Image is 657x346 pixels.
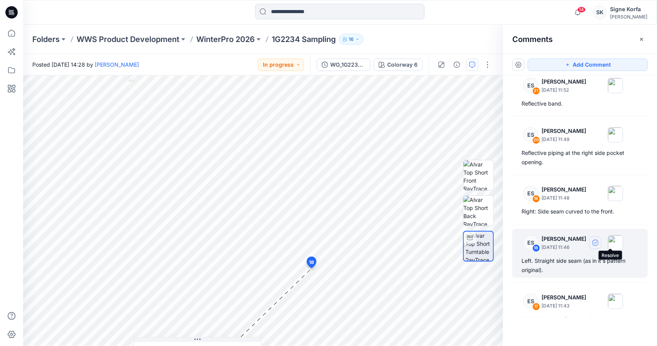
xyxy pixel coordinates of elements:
span: 14 [577,7,586,13]
div: ES [523,186,538,201]
p: [PERSON_NAME] [542,293,586,302]
div: 19 [532,195,540,203]
div: VCO103 collar + front opening. Same as in 1G2230, but adapted to shorter jacket. [522,315,639,333]
div: Reflective band. [522,99,639,108]
div: ES [523,235,538,250]
div: 20 [532,136,540,144]
div: Right: Side seam curved to the front. [522,207,639,216]
img: Alvar Top Short Back RayTrace [463,196,493,226]
div: 18 [532,244,540,252]
p: [DATE] 11:43 [542,302,586,310]
img: Alvar Top Short Front RayTrace [463,160,493,190]
div: ES [523,127,538,143]
div: 21 [532,87,540,95]
p: [DATE] 11:46 [542,244,586,251]
button: Details [451,59,463,71]
div: WO_1G2234-3D-1 [330,60,366,69]
img: Alvar Top Short Turntable RayTrace [466,232,493,261]
p: 16 [349,35,354,44]
button: Add Comment [528,59,648,71]
div: SK [593,5,607,19]
div: Left. Straight side seam (as in it's pattern original). [522,256,639,275]
p: [PERSON_NAME] [542,126,586,136]
div: ES [523,78,538,93]
div: Colorway 6 [387,60,418,69]
div: Reflective piping at the right side pocket opening. [522,148,639,167]
a: [PERSON_NAME] [95,61,139,68]
span: Posted [DATE] 14:28 by [32,60,139,69]
h2: Comments [512,35,553,44]
span: 18 [309,259,314,266]
button: 16 [339,34,363,45]
button: Colorway 6 [374,59,423,71]
p: [PERSON_NAME] [542,77,586,86]
a: Folders [32,34,60,45]
div: Signe Korfa [610,5,647,14]
p: [PERSON_NAME] [542,234,586,244]
button: WO_1G2234-3D-1 [317,59,371,71]
a: WinterPro 2026 [196,34,255,45]
p: 1G2234 Sampling [272,34,336,45]
div: [PERSON_NAME] [610,14,647,20]
div: 17 [532,303,540,311]
p: [DATE] 11:52 [542,86,586,94]
p: [PERSON_NAME] [542,185,586,194]
p: [DATE] 11:49 [542,136,586,143]
p: [DATE] 11:48 [542,194,586,202]
a: WWS Product Development [77,34,179,45]
div: ES [523,294,538,309]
